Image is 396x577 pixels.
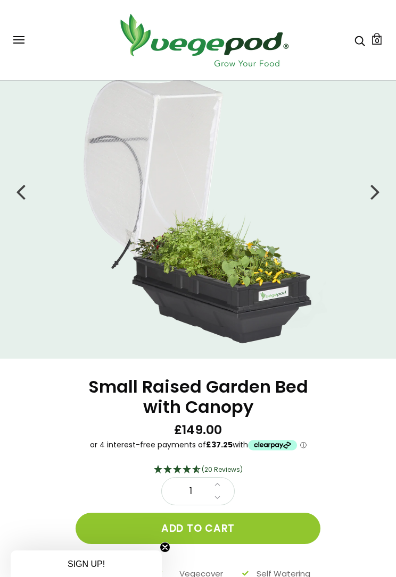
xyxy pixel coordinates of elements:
[375,36,379,46] span: 0
[11,550,162,577] div: SIGN UP!Close teaser
[76,463,320,477] div: 4.75 Stars - 20 Reviews
[211,491,224,505] a: Decrease quantity by 1
[354,35,365,46] a: Search
[202,465,243,474] span: (20 Reviews)
[111,11,297,70] img: Vegepod
[76,513,320,544] button: Add to cart
[160,542,170,553] button: Close teaser
[60,57,337,347] img: Small Raised Garden Bed with Canopy
[211,478,224,491] a: Increase quantity by 1
[371,33,383,45] a: Cart
[174,422,222,438] span: £149.00
[76,377,320,418] h1: Small Raised Garden Bed with Canopy
[172,485,209,498] span: 1
[68,559,105,568] span: SIGN UP!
